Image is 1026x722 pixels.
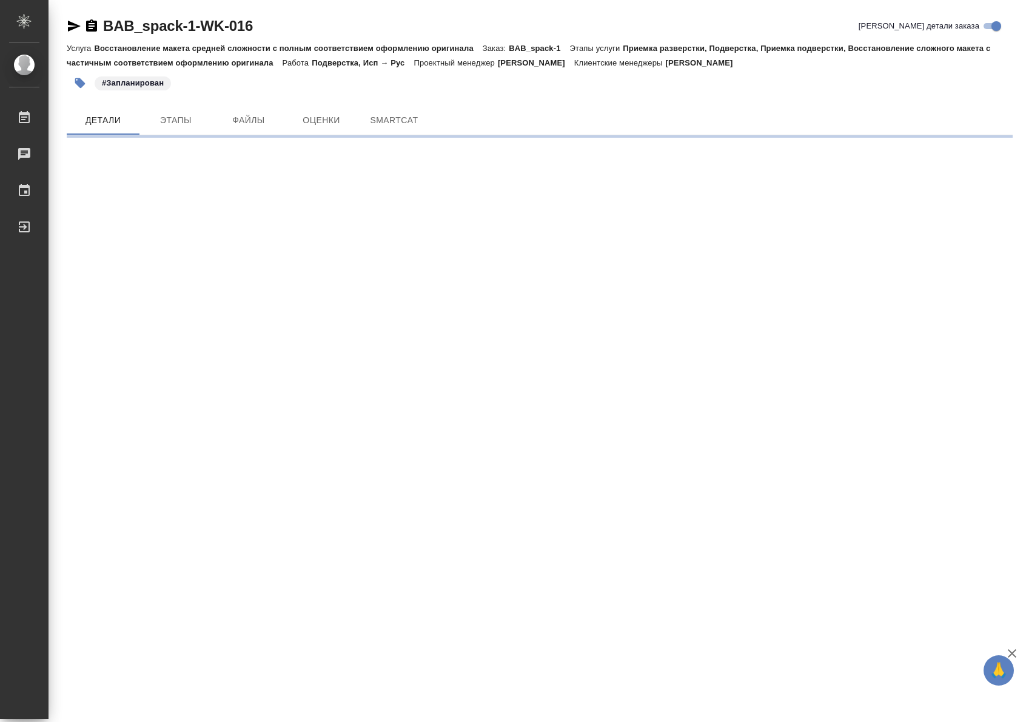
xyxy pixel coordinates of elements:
[292,113,350,128] span: Оценки
[220,113,278,128] span: Файлы
[67,70,93,96] button: Добавить тэг
[666,58,742,67] p: [PERSON_NAME]
[312,58,414,67] p: Подверстка, Исп → Рус
[67,44,94,53] p: Услуга
[498,58,574,67] p: [PERSON_NAME]
[93,77,172,87] span: Запланирован
[94,44,482,53] p: Восстановление макета средней сложности с полным соответствием оформлению оригинала
[74,113,132,128] span: Детали
[984,655,1014,686] button: 🙏
[84,19,99,33] button: Скопировать ссылку
[414,58,497,67] p: Проектный менеджер
[365,113,423,128] span: SmartCat
[103,18,253,34] a: BAB_spack-1-WK-016
[859,20,979,32] span: [PERSON_NAME] детали заказа
[509,44,569,53] p: BAB_spack-1
[570,44,623,53] p: Этапы услуги
[988,658,1009,683] span: 🙏
[67,19,81,33] button: Скопировать ссылку для ЯМессенджера
[483,44,509,53] p: Заказ:
[147,113,205,128] span: Этапы
[283,58,312,67] p: Работа
[102,77,164,89] p: #Запланирован
[574,58,666,67] p: Клиентские менеджеры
